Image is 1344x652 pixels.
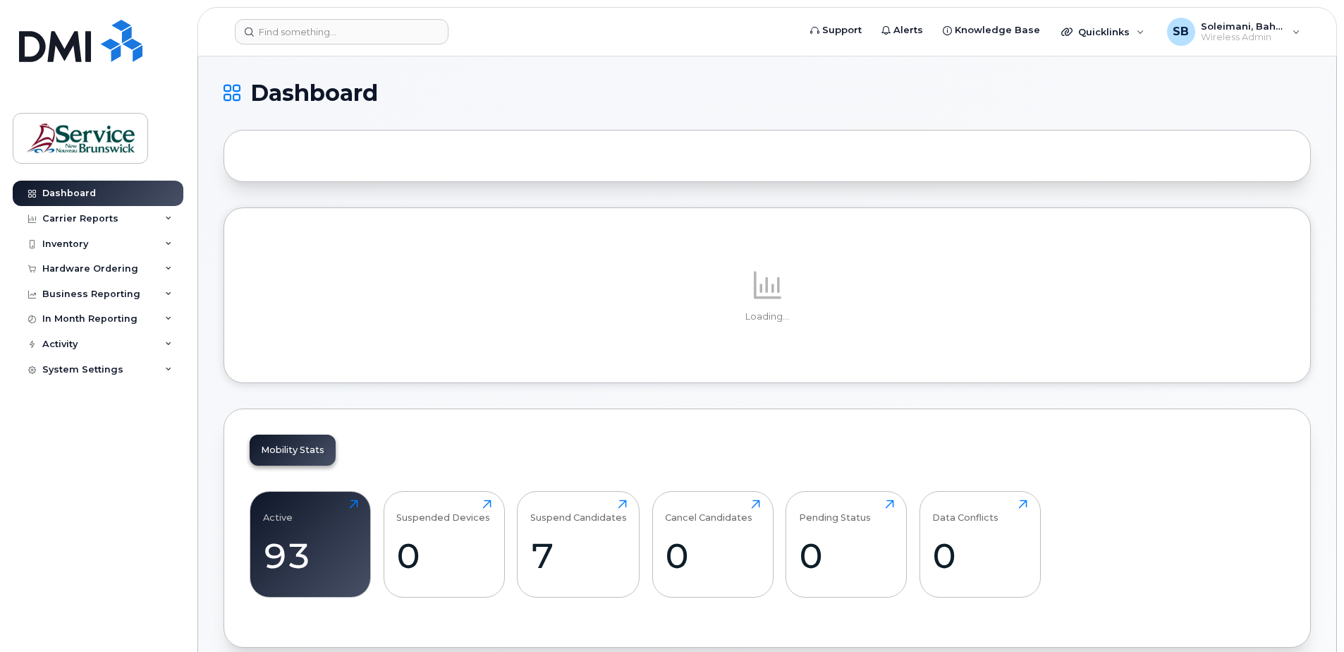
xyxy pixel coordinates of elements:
div: Active [263,500,293,523]
div: Cancel Candidates [665,500,752,523]
div: Pending Status [799,500,871,523]
div: 0 [396,535,491,576]
a: Active93 [263,500,358,590]
div: Data Conflicts [932,500,998,523]
p: Loading... [250,310,1285,323]
div: 93 [263,535,358,576]
a: Suspended Devices0 [396,500,491,590]
a: Suspend Candidates7 [530,500,627,590]
a: Cancel Candidates0 [665,500,760,590]
div: 0 [799,535,894,576]
div: 0 [665,535,760,576]
a: Pending Status0 [799,500,894,590]
div: Suspend Candidates [530,500,627,523]
div: Suspended Devices [396,500,490,523]
div: 0 [932,535,1027,576]
div: 7 [530,535,627,576]
a: Data Conflicts0 [932,500,1027,590]
span: Dashboard [250,83,378,104]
